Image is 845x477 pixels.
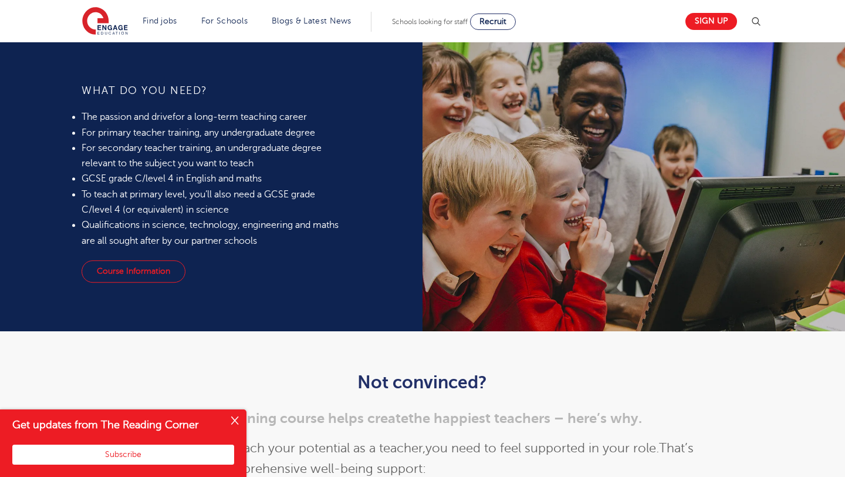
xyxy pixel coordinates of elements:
a: Course Information [82,260,185,283]
a: Find jobs [143,16,177,25]
span: Schools looking for staff [392,18,468,26]
a: Sign up [685,13,737,30]
img: Engage Education [82,7,128,36]
a: Blogs & Latest News [272,16,351,25]
h3: the happiest teachers – here’s why. [135,410,711,426]
span: reach your potential as a teacher, [232,441,425,455]
span: Recruit [479,17,506,26]
span: Our teaching training course helps create [135,410,408,426]
button: Close [223,409,246,433]
span: for a long-term teaching career [173,112,307,123]
li: For secondary teacher training, an undergraduate degree relevant to the subject you want to teach [82,140,340,172]
li: For primary teacher training, any undergraduate degree [82,125,340,140]
li: GCSE grade C/level 4 in English and maths [82,172,340,187]
h4: What do you need? [82,84,340,98]
a: For Schools [201,16,248,25]
a: Recruit [470,14,516,30]
span: To teach at primary level, you’ll also need a GCSE grade C/level 4 (or equivalent) in science [82,189,315,215]
h2: Not convinced? [135,372,711,392]
li: The passion and drive [82,110,340,125]
h4: Get updates from The Reading Corner [12,418,222,432]
button: Subscribe [12,445,234,465]
span: Qualifications in science, technology, engineering and maths are all sought after by our partner ... [82,220,339,246]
